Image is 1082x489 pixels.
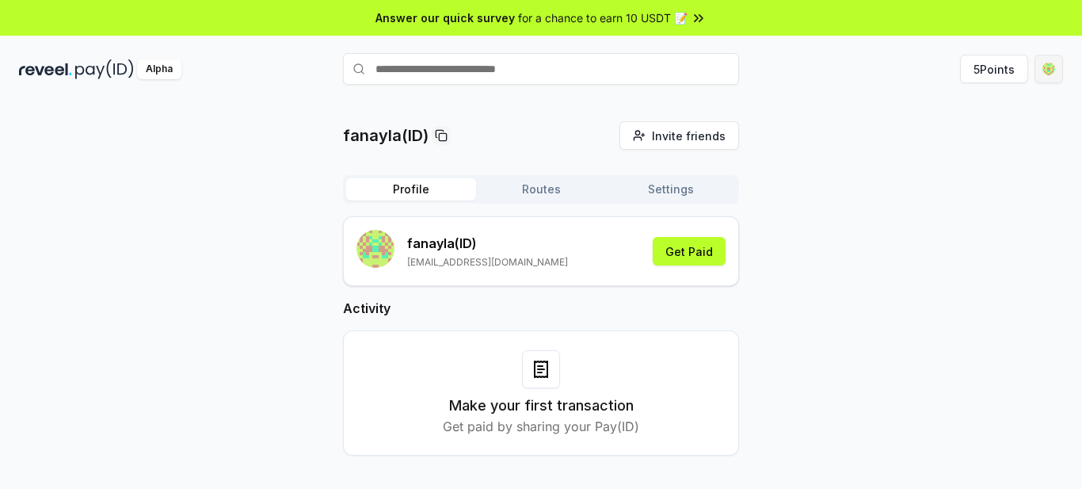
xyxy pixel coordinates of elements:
img: pay_id [75,59,134,79]
h2: Activity [343,299,739,318]
span: Invite friends [652,128,726,144]
button: Settings [606,178,736,201]
div: Alpha [137,59,181,79]
p: Get paid by sharing your Pay(ID) [443,417,639,436]
p: fanayla (ID) [407,234,568,253]
button: Profile [346,178,476,201]
span: Answer our quick survey [375,10,515,26]
button: Routes [476,178,606,201]
button: Invite friends [619,121,739,150]
p: fanayla(ID) [343,124,429,147]
p: [EMAIL_ADDRESS][DOMAIN_NAME] [407,256,568,269]
span: for a chance to earn 10 USDT 📝 [518,10,688,26]
h3: Make your first transaction [449,395,634,417]
img: reveel_dark [19,59,72,79]
button: 5Points [960,55,1028,83]
button: Get Paid [653,237,726,266]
